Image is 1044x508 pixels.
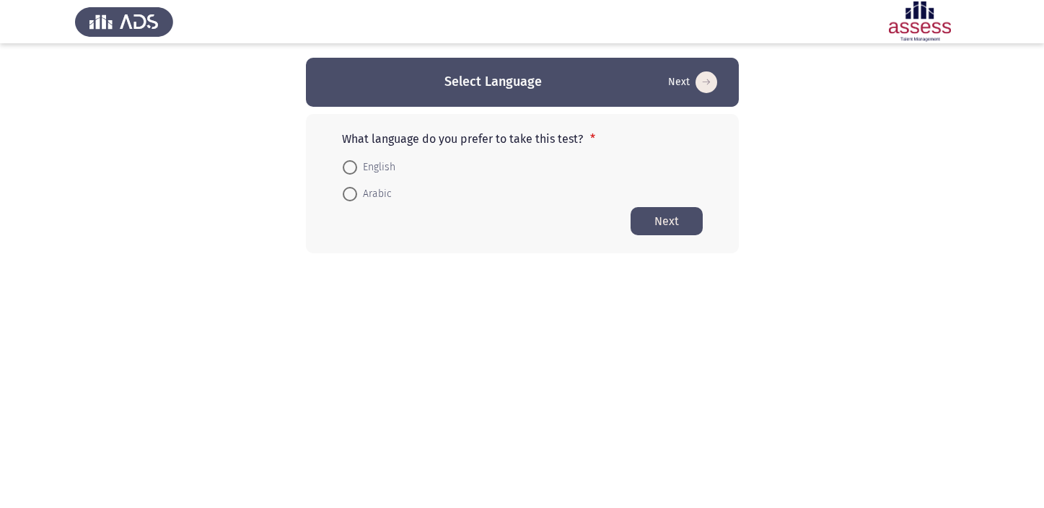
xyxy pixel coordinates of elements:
[664,71,721,94] button: Start assessment
[631,207,703,235] button: Start assessment
[871,1,969,42] img: Assessment logo of ASSESS Employability - EBI
[357,159,395,176] span: English
[75,1,173,42] img: Assess Talent Management logo
[444,73,542,91] h3: Select Language
[342,132,703,146] p: What language do you prefer to take this test?
[357,185,392,203] span: Arabic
